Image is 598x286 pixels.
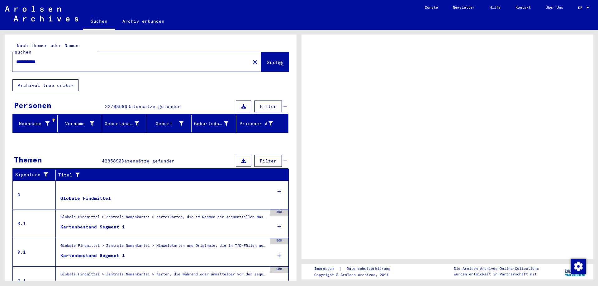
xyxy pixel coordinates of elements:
div: Signature [15,170,57,180]
div: Geburtsname [105,119,147,129]
a: Datenschutzerklärung [342,265,398,272]
span: Suche [267,59,282,65]
div: Prisoner # [239,120,273,127]
img: Zustimmung ändern [571,259,586,274]
p: Die Arolsen Archives Online-Collections [454,266,539,271]
div: 350 [270,209,288,216]
div: 500 [270,267,288,273]
mat-header-cell: Vorname [58,115,102,132]
button: Suche [261,52,289,72]
div: Globale Findmittel [60,195,111,202]
div: Kartenbestand Segment 1 [60,224,125,230]
button: Filter [254,155,282,167]
mat-label: Nach Themen oder Namen suchen [15,43,78,55]
div: | [314,265,398,272]
span: Datensätze gefunden [127,104,181,109]
img: yv_logo.png [563,264,587,279]
div: Zustimmung ändern [571,259,586,274]
mat-header-cell: Geburt‏ [147,115,192,132]
div: Personen [14,100,51,111]
div: Titel [58,170,282,180]
div: Signature [15,171,51,178]
button: Filter [254,101,282,112]
div: Geburt‏ [149,120,184,127]
a: Suchen [83,14,115,30]
img: Arolsen_neg.svg [5,6,78,21]
td: 0 [13,181,56,209]
div: Globale Findmittel > Zentrale Namenkartei > Karten, die während oder unmittelbar vor der sequenti... [60,271,267,280]
span: 4285890 [102,158,121,164]
button: Clear [249,56,261,68]
span: 33708586 [105,104,127,109]
div: Globale Findmittel > Zentrale Namenkartei > Hinweiskarten und Originale, die in T/D-Fällen aufgef... [60,243,267,251]
div: Geburtsdatum [194,120,228,127]
mat-header-cell: Geburtsdatum [192,115,236,132]
div: Geburtsname [105,120,139,127]
a: Impressum [314,265,339,272]
div: Kartenbestand Segment 1 [60,252,125,259]
div: 500 [270,238,288,244]
p: wurden entwickelt in Partnerschaft mit [454,271,539,277]
div: Globale Findmittel > Zentrale Namenkartei > Karteikarten, die im Rahmen der sequentiellen Massend... [60,214,267,223]
span: Filter [260,104,277,109]
mat-icon: close [251,59,259,66]
span: Filter [260,158,277,164]
td: 0.1 [13,209,56,238]
div: Geburt‏ [149,119,192,129]
div: Nachname [15,119,57,129]
div: Themen [14,154,42,165]
td: 0.1 [13,238,56,266]
span: Datensätze gefunden [121,158,175,164]
span: DE [578,6,585,10]
div: Vorname [60,120,94,127]
div: Vorname [60,119,102,129]
div: Geburtsdatum [194,119,236,129]
button: Archival tree units [12,79,78,91]
mat-header-cell: Geburtsname [102,115,147,132]
a: Archiv erkunden [115,14,172,29]
mat-header-cell: Nachname [13,115,58,132]
p: Copyright © Arolsen Archives, 2021 [314,272,398,278]
mat-header-cell: Prisoner # [236,115,288,132]
div: Nachname [15,120,50,127]
div: Prisoner # [239,119,281,129]
div: Titel [58,172,276,178]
